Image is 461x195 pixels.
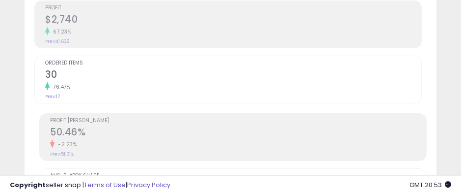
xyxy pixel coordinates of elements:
[10,180,46,190] strong: Copyright
[50,127,426,140] h2: 50.46%
[84,180,126,190] a: Terms of Use
[10,181,170,190] div: seller snap | |
[127,180,170,190] a: Privacy Policy
[50,173,426,179] span: Avg. Buybox Share
[50,118,426,124] span: Profit [PERSON_NAME]
[54,141,77,148] small: -2.23%
[50,151,74,157] small: Prev: 51.61%
[45,14,421,27] h2: $2,740
[45,69,421,82] h2: 30
[45,38,69,44] small: Prev: $1,638
[45,94,60,99] small: Prev: 17
[45,5,421,11] span: Profit
[50,83,70,91] small: 76.47%
[50,28,71,35] small: 67.23%
[45,61,421,66] span: Ordered Items
[409,180,451,190] span: 2025-10-7 20:53 GMT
